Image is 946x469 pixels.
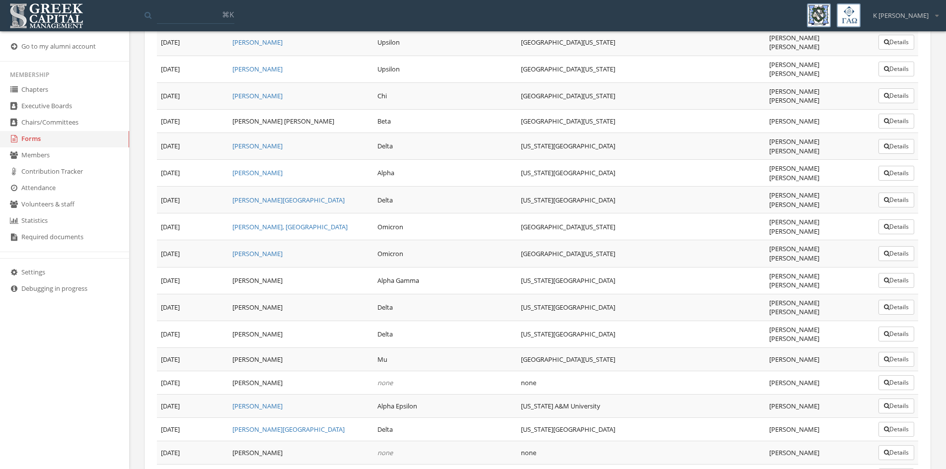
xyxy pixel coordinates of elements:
td: [PERSON_NAME] [PERSON_NAME] [228,109,373,133]
td: Mu [373,347,517,371]
td: [US_STATE][GEOGRAPHIC_DATA] [517,294,765,321]
td: Upsilon [373,56,517,82]
td: [US_STATE] A&M University [517,394,765,417]
td: [DATE] [157,321,228,347]
td: [GEOGRAPHIC_DATA][US_STATE] [517,56,765,82]
span: [PERSON_NAME] [769,355,819,364]
a: [PERSON_NAME][GEOGRAPHIC_DATA] [232,425,345,434]
span: [PERSON_NAME] [PERSON_NAME] [769,191,819,209]
td: [US_STATE][GEOGRAPHIC_DATA] [517,321,765,347]
td: Delta [373,133,517,159]
td: [DATE] [157,29,228,56]
td: [DATE] [157,394,228,417]
button: Details [878,375,914,390]
td: [DATE] [157,371,228,394]
td: [DATE] [157,133,228,159]
td: [GEOGRAPHIC_DATA][US_STATE] [517,109,765,133]
td: [DATE] [157,417,228,441]
td: [DATE] [157,441,228,464]
span: [PERSON_NAME] [PERSON_NAME] [769,325,819,343]
td: [PERSON_NAME] [228,441,373,464]
span: [PERSON_NAME] [PERSON_NAME] [769,217,819,236]
button: Details [878,352,914,367]
span: [PERSON_NAME] [PERSON_NAME] [769,298,819,317]
span: [PERSON_NAME] [PERSON_NAME] [769,164,819,182]
td: [GEOGRAPHIC_DATA][US_STATE] [517,213,765,240]
td: [PERSON_NAME] [228,347,373,371]
td: [DATE] [157,347,228,371]
span: [PERSON_NAME] [PERSON_NAME] [769,271,819,290]
td: [GEOGRAPHIC_DATA][US_STATE] [517,82,765,109]
td: [DATE] [157,267,228,294]
a: [PERSON_NAME] [232,168,283,177]
button: Details [878,399,914,413]
button: Details [878,88,914,103]
span: [PERSON_NAME] [PERSON_NAME] [769,137,819,155]
td: [DATE] [157,109,228,133]
button: Details [878,246,914,261]
span: [PERSON_NAME] [PERSON_NAME] [769,244,819,263]
td: [DATE] [157,56,228,82]
span: [PERSON_NAME] [769,402,819,410]
button: Details [878,273,914,288]
td: [US_STATE][GEOGRAPHIC_DATA] [517,133,765,159]
a: [PERSON_NAME] [232,38,283,47]
td: none [517,441,765,464]
td: Delta [373,294,517,321]
td: Chi [373,82,517,109]
td: [DATE] [157,82,228,109]
td: [DATE] [157,187,228,213]
a: [PERSON_NAME], [GEOGRAPHIC_DATA] [232,222,348,231]
td: [PERSON_NAME] [228,267,373,294]
td: Alpha [373,160,517,187]
button: Details [878,35,914,50]
button: Details [878,139,914,154]
em: none [377,448,393,457]
button: Details [878,62,914,76]
td: [PERSON_NAME] [228,371,373,394]
td: [US_STATE][GEOGRAPHIC_DATA] [517,267,765,294]
td: [PERSON_NAME] [228,294,373,321]
td: Omicron [373,213,517,240]
td: [DATE] [157,160,228,187]
a: [PERSON_NAME] [232,91,283,100]
span: [PERSON_NAME] [769,378,819,387]
td: [US_STATE][GEOGRAPHIC_DATA] [517,187,765,213]
td: Delta [373,417,517,441]
a: [PERSON_NAME] [232,249,283,258]
a: [PERSON_NAME] [232,402,283,410]
td: [DATE] [157,240,228,267]
td: none [517,371,765,394]
button: Details [878,327,914,341]
span: [PERSON_NAME] [769,448,819,457]
button: Details [878,300,914,315]
div: K [PERSON_NAME] [867,3,939,20]
a: [PERSON_NAME] [232,141,283,150]
span: [PERSON_NAME] [769,117,819,126]
span: [PERSON_NAME] [PERSON_NAME] [769,33,819,52]
button: Details [878,193,914,207]
td: Omicron [373,240,517,267]
td: [US_STATE][GEOGRAPHIC_DATA] [517,417,765,441]
button: Details [878,166,914,181]
td: Beta [373,109,517,133]
em: none [377,378,393,387]
td: [PERSON_NAME] [228,321,373,347]
td: [DATE] [157,294,228,321]
span: ⌘K [222,9,234,19]
span: [PERSON_NAME] [PERSON_NAME] [769,60,819,78]
span: K [PERSON_NAME] [873,11,929,20]
td: [DATE] [157,213,228,240]
td: Delta [373,187,517,213]
a: [PERSON_NAME] [232,65,283,73]
button: Details [878,114,914,129]
td: [GEOGRAPHIC_DATA][US_STATE] [517,29,765,56]
td: Upsilon [373,29,517,56]
td: [US_STATE][GEOGRAPHIC_DATA] [517,160,765,187]
span: [PERSON_NAME] [769,425,819,434]
span: [PERSON_NAME] [PERSON_NAME] [769,87,819,105]
button: Details [878,422,914,437]
a: [PERSON_NAME][GEOGRAPHIC_DATA] [232,196,345,204]
button: Details [878,445,914,460]
td: Alpha Epsilon [373,394,517,417]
